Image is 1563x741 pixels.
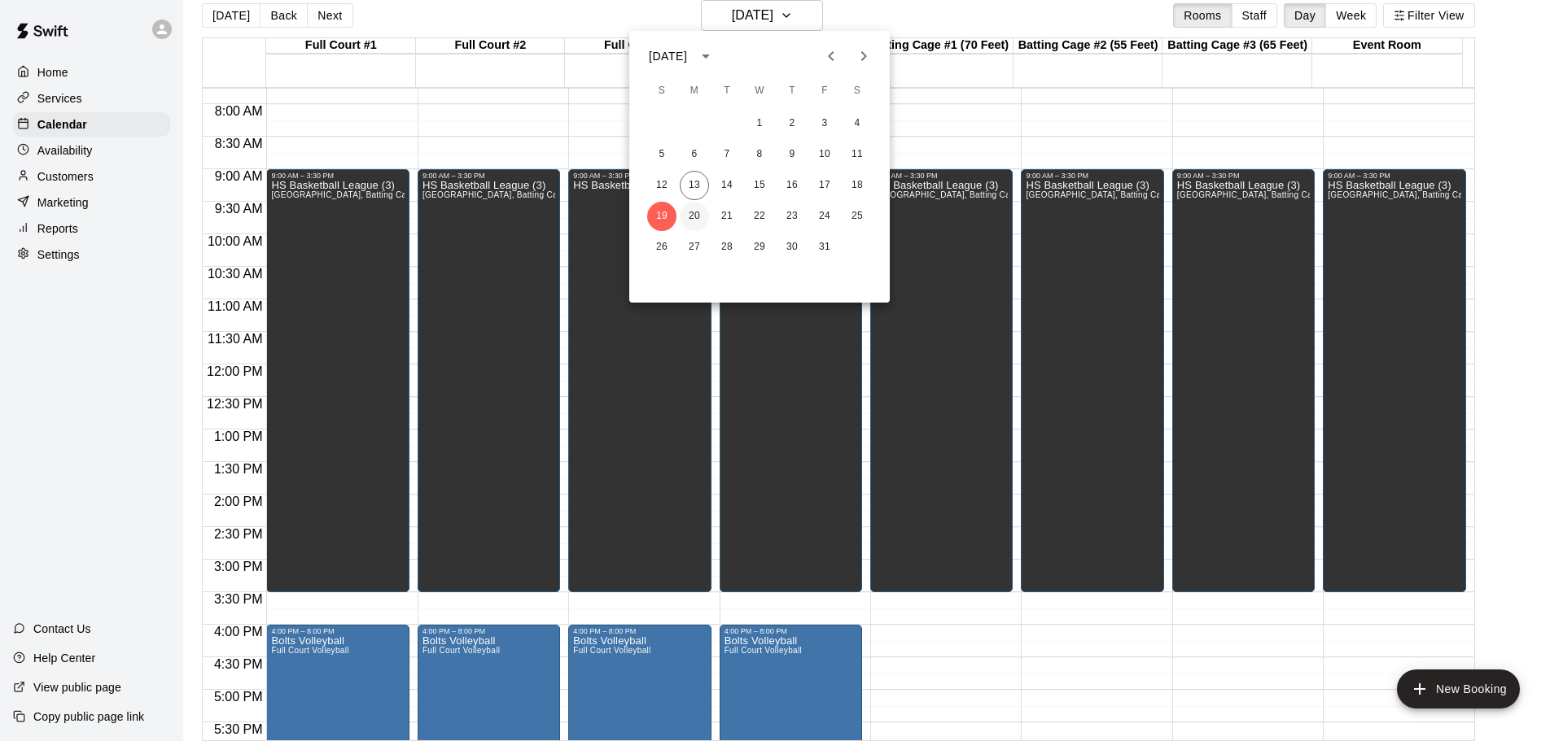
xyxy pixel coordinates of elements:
button: 24 [810,202,839,231]
span: Thursday [777,75,807,107]
button: 2 [777,109,807,138]
button: 25 [843,202,872,231]
button: 19 [647,202,676,231]
button: 30 [777,233,807,262]
button: 29 [745,233,774,262]
span: Saturday [843,75,872,107]
span: Wednesday [745,75,774,107]
button: 13 [680,171,709,200]
span: Tuesday [712,75,742,107]
button: 26 [647,233,676,262]
span: Monday [680,75,709,107]
button: 11 [843,140,872,169]
button: calendar view is open, switch to year view [692,42,720,70]
button: 5 [647,140,676,169]
button: Next month [847,40,880,72]
button: 18 [843,171,872,200]
button: 8 [745,140,774,169]
button: 10 [810,140,839,169]
span: Sunday [647,75,676,107]
button: 6 [680,140,709,169]
button: 3 [810,109,839,138]
button: 16 [777,171,807,200]
button: 31 [810,233,839,262]
button: 7 [712,140,742,169]
div: [DATE] [649,48,687,65]
button: 12 [647,171,676,200]
button: 22 [745,202,774,231]
button: 27 [680,233,709,262]
button: 14 [712,171,742,200]
button: 1 [745,109,774,138]
button: 20 [680,202,709,231]
button: 23 [777,202,807,231]
button: 28 [712,233,742,262]
button: 21 [712,202,742,231]
button: 15 [745,171,774,200]
button: 17 [810,171,839,200]
button: 9 [777,140,807,169]
button: Previous month [815,40,847,72]
button: 4 [843,109,872,138]
span: Friday [810,75,839,107]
